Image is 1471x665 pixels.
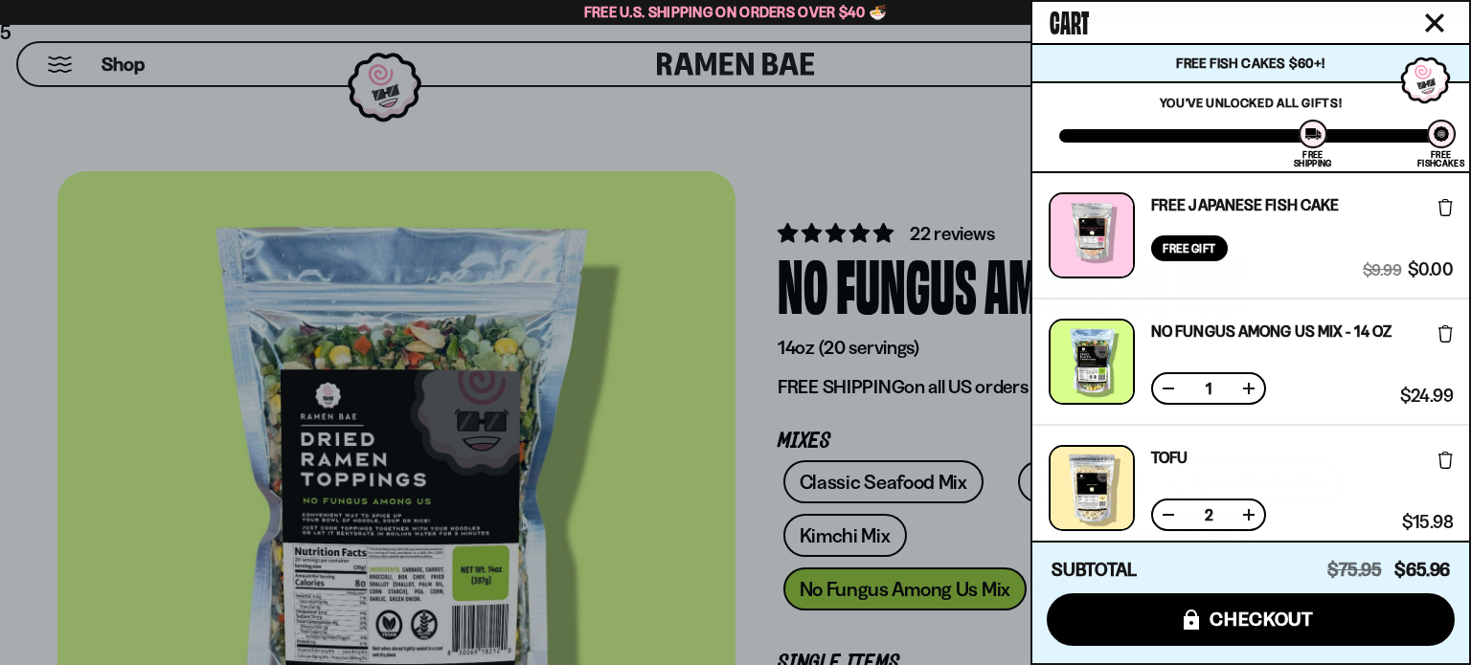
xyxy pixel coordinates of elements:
span: 2 [1193,507,1224,522]
a: No Fungus Among Us Mix - 14 OZ [1151,323,1392,339]
button: Close cart [1420,9,1449,37]
span: Cart [1050,1,1089,39]
div: Free Shipping [1294,150,1331,167]
span: $0.00 [1408,261,1453,278]
span: checkout [1210,609,1314,630]
span: $15.98 [1402,514,1453,531]
div: Free Gift [1151,235,1228,261]
span: Free Fish Cakes $60+! [1176,55,1324,72]
button: checkout [1047,593,1455,646]
div: Free Fishcakes [1417,150,1464,167]
span: $65.96 [1394,559,1450,581]
h4: Subtotal [1052,561,1137,580]
a: Free Japanese Fish Cake [1151,197,1339,212]
span: 1 [1193,381,1224,396]
span: $24.99 [1400,388,1453,405]
span: Free U.S. Shipping on Orders over $40 🍜 [584,3,888,21]
p: You've unlocked all gifts! [1059,95,1442,110]
a: Tofu [1151,450,1188,465]
span: $9.99 [1363,261,1401,278]
span: $75.95 [1327,559,1382,581]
